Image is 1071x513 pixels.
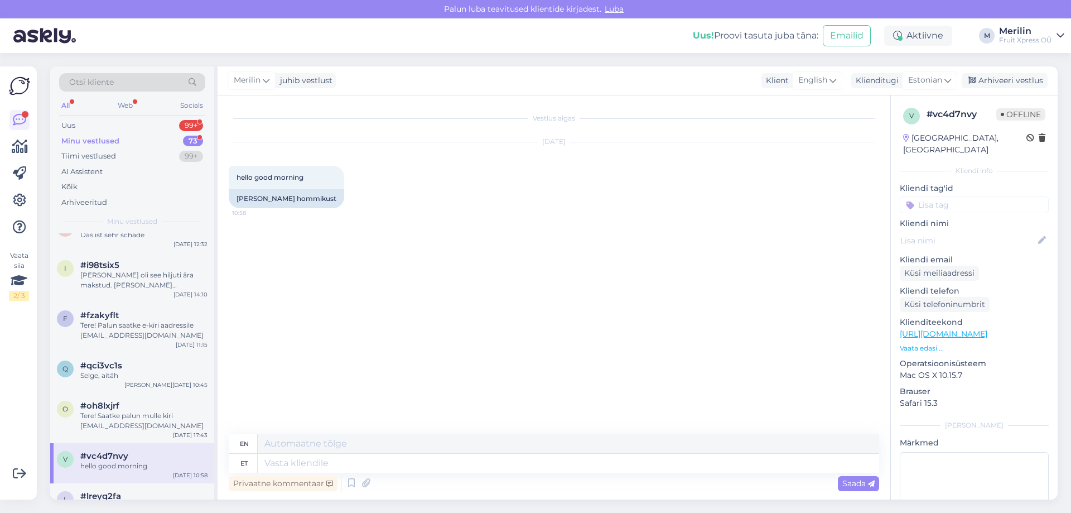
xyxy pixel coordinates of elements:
span: #fzakyflt [80,310,119,320]
input: Lisa nimi [900,234,1036,247]
span: v [909,112,914,120]
span: Minu vestlused [107,217,157,227]
div: Kliendi info [900,166,1049,176]
a: MerilinFruit Xpress OÜ [999,27,1064,45]
span: Luba [601,4,627,14]
p: Märkmed [900,437,1049,449]
div: [PERSON_NAME] hommikust [229,189,344,208]
div: Privaatne kommentaar [229,476,337,491]
button: Emailid [823,25,871,46]
div: Socials [178,98,205,113]
div: All [59,98,72,113]
div: [GEOGRAPHIC_DATA], [GEOGRAPHIC_DATA] [903,132,1026,156]
p: Kliendi email [900,254,1049,266]
div: [DATE] 10:58 [173,471,208,480]
div: Arhiveeri vestlus [962,73,1048,88]
span: Estonian [908,74,942,87]
div: Tere! Palun saatke e-kiri aadressile [EMAIL_ADDRESS][DOMAIN_NAME] [80,320,208,341]
span: #i98tsix5 [80,260,119,270]
div: [PERSON_NAME] oli see hiljuti ära makstud. [PERSON_NAME] ylemusele siis teada, tänud [80,270,208,290]
div: Küsi meiliaadressi [900,266,979,281]
span: #lreyq2fa [80,491,121,501]
div: Web [115,98,135,113]
input: Lisa tag [900,196,1049,213]
div: 99+ [179,151,203,162]
span: l [64,495,67,504]
p: Mac OS X 10.15.7 [900,370,1049,381]
div: Tiimi vestlused [61,151,116,162]
span: #qci3vc1s [80,361,122,371]
div: juhib vestlust [276,75,332,87]
div: Klienditugi [851,75,899,87]
div: # vc4d7nvy [927,108,996,121]
div: Uus [61,120,75,131]
div: Das ist sehr schade [80,230,208,240]
div: [DATE] 17:43 [173,431,208,439]
p: Kliendi telefon [900,285,1049,297]
b: Uus! [693,30,714,41]
div: Minu vestlused [61,136,119,147]
p: Brauser [900,386,1049,397]
div: Fruit Xpress OÜ [999,36,1052,45]
div: et [240,454,248,473]
p: Operatsioonisüsteem [900,358,1049,370]
span: #oh8lxjrf [80,401,119,411]
span: o [62,405,68,413]
span: English [798,74,827,87]
div: [DATE] 14:10 [173,290,208,299]
span: 10:58 [232,209,274,217]
div: [DATE] [229,137,879,147]
div: [DATE] 11:15 [176,341,208,349]
div: 73 [183,136,203,147]
div: Vaata siia [9,251,29,301]
div: Merilin [999,27,1052,36]
p: Kliendi tag'id [900,183,1049,194]
div: M [979,28,995,44]
p: Klienditeekond [900,317,1049,328]
span: #vc4d7nvy [80,451,128,461]
p: Kliendi nimi [900,218,1049,229]
div: hello good morning [80,461,208,471]
span: v [63,455,67,463]
div: Kõik [61,181,78,193]
span: f [63,314,67,323]
div: Selge, aitäh [80,371,208,381]
div: Küsi telefoninumbrit [900,297,990,312]
span: Merilin [234,74,260,87]
span: Offline [996,108,1045,121]
span: q [62,365,68,373]
span: Saada [842,478,875,488]
div: Tere! Saatke palun mulle kiri [EMAIL_ADDRESS][DOMAIN_NAME] [80,411,208,431]
p: Vaata edasi ... [900,343,1049,353]
div: 2 / 3 [9,291,29,301]
div: en [240,434,249,453]
div: Arhiveeritud [61,197,107,208]
div: Proovi tasuta juba täna: [693,29,818,42]
div: [PERSON_NAME] [900,420,1049,430]
span: hello good morning [237,173,303,181]
div: Vestlus algas [229,113,879,123]
div: Aktiivne [884,26,952,46]
img: Askly Logo [9,75,30,97]
p: Safari 15.3 [900,397,1049,409]
span: Otsi kliente [69,76,114,88]
div: [DATE] 12:32 [173,240,208,248]
div: 99+ [179,120,203,131]
div: Klient [761,75,789,87]
a: [URL][DOMAIN_NAME] [900,329,987,339]
span: i [64,264,66,272]
div: AI Assistent [61,166,103,178]
div: [PERSON_NAME][DATE] 10:45 [124,381,208,389]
